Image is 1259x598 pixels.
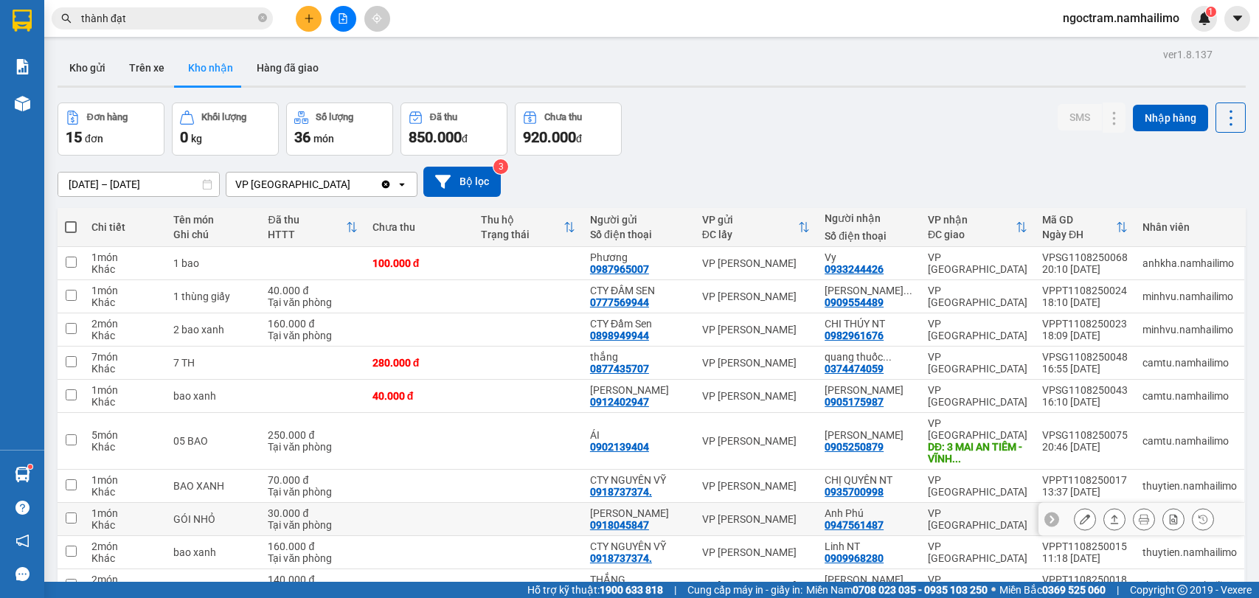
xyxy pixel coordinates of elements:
[825,330,884,341] div: 0982961676
[991,587,996,593] span: ⚪️
[423,167,501,197] button: Bộ lọc
[462,133,468,145] span: đ
[590,263,649,275] div: 0987965007
[904,285,912,296] span: ...
[268,229,345,240] div: HTTT
[268,552,357,564] div: Tại văn phòng
[176,50,245,86] button: Kho nhận
[1042,296,1128,308] div: 18:10 [DATE]
[825,486,884,498] div: 0935700998
[268,429,357,441] div: 250.000 đ
[173,291,254,302] div: 1 thùng giấy
[316,112,353,122] div: Số lượng
[702,229,798,240] div: ĐC lấy
[1042,396,1128,408] div: 16:10 [DATE]
[904,574,912,585] span: ...
[268,318,357,330] div: 160.000 đ
[825,263,884,275] div: 0933244426
[364,6,390,32] button: aim
[173,229,254,240] div: Ghi chú
[590,474,687,486] div: CTY NGUYÊN VỸ
[258,12,267,26] span: close-circle
[1051,9,1191,27] span: ngoctram.namhailimo
[928,574,1027,597] div: VP [GEOGRAPHIC_DATA]
[268,574,357,585] div: 140.000 đ
[173,324,254,335] div: 2 bao xanh
[352,177,353,192] input: Selected VP Nha Trang.
[952,453,961,465] span: ...
[825,363,884,375] div: 0374474059
[15,534,30,548] span: notification
[825,574,913,585] div: PHƯƠNG THẢO NT
[173,214,254,226] div: Tên món
[702,291,810,302] div: VP [PERSON_NAME]
[400,102,507,156] button: Đã thu850.000đ
[1142,324,1237,335] div: minhvu.namhailimo
[702,324,810,335] div: VP [PERSON_NAME]
[330,6,356,32] button: file-add
[268,540,357,552] div: 160.000 đ
[928,384,1027,408] div: VP [GEOGRAPHIC_DATA]
[590,574,687,585] div: THẮNG
[380,178,392,190] svg: Clear value
[481,214,563,226] div: Thu hộ
[1231,12,1244,25] span: caret-down
[825,429,913,441] div: PHƯƠNG LINH
[396,178,408,190] svg: open
[91,574,159,585] div: 2 món
[15,501,30,515] span: question-circle
[825,384,913,396] div: mai vân
[1058,104,1102,131] button: SMS
[1042,285,1128,296] div: VPPT1108250024
[1103,508,1126,530] div: Giao hàng
[590,318,687,330] div: CTY Đầm Sen
[825,251,913,263] div: Vy
[61,13,72,24] span: search
[825,552,884,564] div: 0909968280
[430,112,457,122] div: Đã thu
[268,474,357,486] div: 70.000 đ
[268,519,357,531] div: Tại văn phòng
[87,112,128,122] div: Đơn hàng
[1042,429,1128,441] div: VPSG1108250075
[91,318,159,330] div: 2 món
[15,59,30,74] img: solution-icon
[590,519,649,531] div: 0918045847
[853,584,988,596] strong: 0708 023 035 - 0935 103 250
[201,112,246,122] div: Khối lượng
[91,540,159,552] div: 2 món
[920,208,1035,247] th: Toggle SortBy
[674,582,676,598] span: |
[1198,12,1211,25] img: icon-new-feature
[1042,363,1128,375] div: 16:55 [DATE]
[268,507,357,519] div: 30.000 đ
[1042,474,1128,486] div: VPPT1108250017
[286,102,393,156] button: Số lượng36món
[172,102,279,156] button: Khối lượng0kg
[806,582,988,598] span: Miền Nam
[825,285,913,296] div: TUYỀN THANH NT
[15,467,30,482] img: warehouse-icon
[91,519,159,531] div: Khác
[180,128,188,146] span: 0
[590,251,687,263] div: Phương
[825,396,884,408] div: 0905175987
[523,128,576,146] span: 920.000
[928,318,1027,341] div: VP [GEOGRAPHIC_DATA]
[825,351,913,363] div: quang thuốc 0708001532
[173,580,254,591] div: BAO XANH
[338,13,348,24] span: file-add
[1042,318,1128,330] div: VPPT1108250023
[928,417,1027,441] div: VP [GEOGRAPHIC_DATA]
[173,257,254,269] div: 1 bao
[590,429,687,441] div: ÁI
[1042,251,1128,263] div: VPSG1108250068
[928,540,1027,564] div: VP [GEOGRAPHIC_DATA]
[702,357,810,369] div: VP [PERSON_NAME]
[702,480,810,492] div: VP [PERSON_NAME]
[1142,357,1237,369] div: camtu.namhailimo
[91,429,159,441] div: 5 món
[173,480,254,492] div: BAO XANH
[702,214,798,226] div: VP gửi
[58,173,219,196] input: Select a date range.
